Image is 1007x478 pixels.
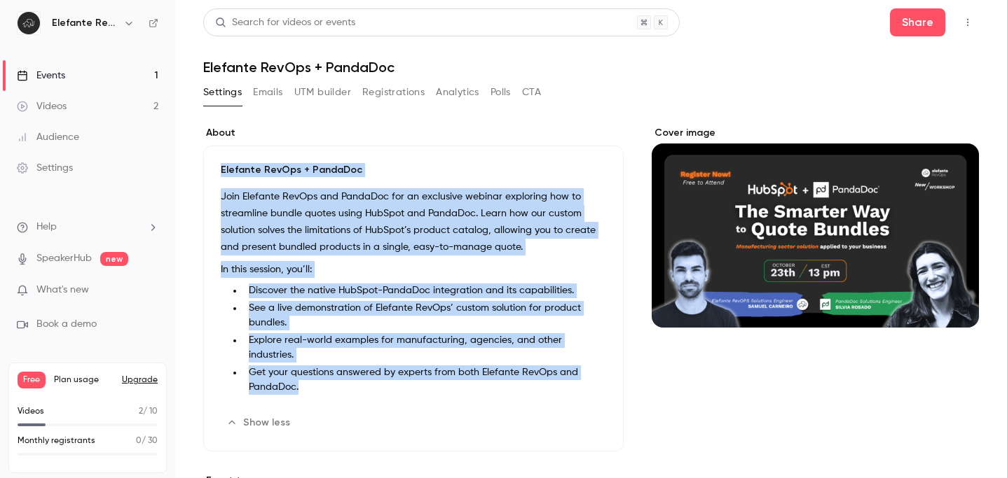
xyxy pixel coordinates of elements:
div: Events [17,69,65,83]
p: Monthly registrants [18,435,95,447]
li: Get your questions answered by experts from both Elefante RevOps and PandaDoc. [243,365,606,395]
label: Cover image [652,126,979,140]
li: help-dropdown-opener [17,220,158,234]
button: Upgrade [122,374,158,386]
p: / 30 [136,435,158,447]
div: Search for videos or events [215,15,355,30]
section: Cover image [652,126,979,328]
span: 2 [139,407,143,416]
h6: Elefante RevOps [52,16,118,30]
label: About [203,126,624,140]
li: Explore real-world examples for manufacturing, agencies, and other industries. [243,333,606,363]
div: Videos [17,99,67,113]
button: Emails [253,81,282,104]
p: Join Elefante RevOps and PandaDoc for an exclusive webinar exploring how to streamline bundle quo... [221,188,606,255]
p: / 10 [139,405,158,418]
li: Discover the native HubSpot-PandaDoc integration and its capabilities. [243,283,606,298]
span: Help [36,220,57,234]
button: Show less [221,412,299,434]
h1: Elefante RevOps + PandaDoc [203,59,979,76]
span: What's new [36,283,89,297]
img: Elefante RevOps [18,12,40,34]
button: CTA [522,81,541,104]
span: Book a demo [36,317,97,332]
span: Plan usage [54,374,114,386]
button: Settings [203,81,242,104]
button: UTM builder [294,81,351,104]
button: Share [890,8,945,36]
iframe: Noticeable Trigger [142,284,158,297]
li: See a live demonstration of Elefante RevOps’ custom solution for product bundles. [243,301,606,330]
button: Polls [491,81,511,104]
p: Videos [18,405,44,418]
span: 0 [136,437,142,445]
p: Elefante RevOps + PandaDoc [221,163,606,177]
a: SpeakerHub [36,251,92,266]
div: Audience [17,130,79,144]
span: new [100,252,128,266]
p: In this session, you’ll: [221,261,606,278]
span: Free [18,372,46,388]
button: Registrations [362,81,425,104]
div: Settings [17,161,73,175]
button: Analytics [436,81,479,104]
